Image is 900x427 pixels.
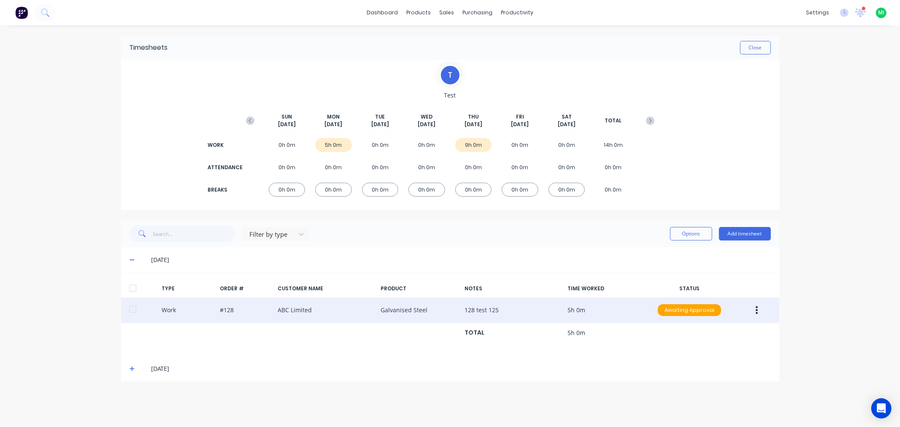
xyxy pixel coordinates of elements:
div: 0h 0m [269,138,305,152]
div: 0h 0m [362,183,399,197]
span: [DATE] [511,121,529,128]
div: productivity [497,6,538,19]
div: 0h 0m [549,183,585,197]
div: 0h 0m [502,138,538,152]
div: 5h 0m [315,138,352,152]
div: 9h 0m [455,138,492,152]
div: WORK [208,141,242,149]
div: 0h 0m [408,160,445,174]
div: PRODUCT [381,285,457,292]
div: 0h 0m [595,183,632,197]
div: [DATE] [151,364,770,373]
div: Open Intercom Messenger [871,398,892,419]
span: SAT [562,113,572,121]
div: 0h 0m [549,138,585,152]
div: 0h 0m [455,183,492,197]
div: 0h 0m [362,138,399,152]
div: 0h 0m [595,160,632,174]
div: Timesheets [130,43,168,53]
div: 0h 0m [502,183,538,197]
div: ORDER # [220,285,271,292]
img: Factory [15,6,28,19]
div: STATUS [651,285,728,292]
div: 0h 0m [549,160,585,174]
a: dashboard [362,6,402,19]
span: MI [878,9,884,16]
div: CUSTOMER NAME [278,285,374,292]
div: TYPE [162,285,213,292]
div: NOTES [465,285,561,292]
span: SUN [281,113,292,121]
div: sales [435,6,458,19]
div: products [402,6,435,19]
div: 0h 0m [269,183,305,197]
div: 0h 0m [315,183,352,197]
div: 0h 0m [455,160,492,174]
div: purchasing [458,6,497,19]
div: 0h 0m [408,183,445,197]
span: [DATE] [278,121,296,128]
div: BREAKS [208,186,242,194]
span: WED [421,113,432,121]
span: [DATE] [465,121,482,128]
div: 0h 0m [362,160,399,174]
span: TOTAL [605,117,622,124]
span: MON [327,113,340,121]
button: Options [670,227,712,241]
span: [DATE] [418,121,435,128]
div: Awaiting Approval [658,304,721,316]
button: Close [740,41,771,54]
span: [DATE] [371,121,389,128]
div: 0h 0m [269,160,305,174]
span: Test [444,91,456,100]
button: Add timesheet [719,227,771,241]
span: TUE [375,113,385,121]
div: TIME WORKED [568,285,644,292]
div: ATTENDANCE [208,164,242,171]
div: 14h 0m [595,138,632,152]
div: 0h 0m [502,160,538,174]
div: [DATE] [151,255,770,265]
div: 0h 0m [315,160,352,174]
div: 0h 0m [408,138,445,152]
input: Search... [153,225,235,242]
span: THU [468,113,478,121]
div: settings [802,6,833,19]
span: FRI [516,113,524,121]
span: [DATE] [324,121,342,128]
span: [DATE] [558,121,576,128]
div: T [440,65,461,86]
